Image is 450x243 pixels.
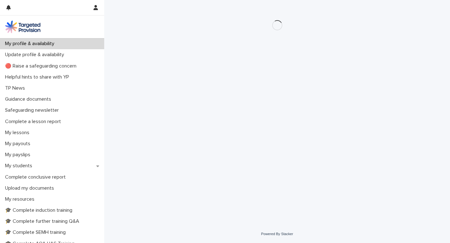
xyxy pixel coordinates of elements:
a: Powered By Stacker [261,232,293,236]
p: My payslips [3,152,35,158]
p: 🎓 Complete induction training [3,207,77,213]
img: M5nRWzHhSzIhMunXDL62 [5,21,40,33]
p: Helpful hints to share with YP [3,74,74,80]
p: Complete conclusive report [3,174,71,180]
p: My students [3,163,37,169]
p: Safeguarding newsletter [3,107,64,113]
p: Complete a lesson report [3,119,66,125]
p: 🔴 Raise a safeguarding concern [3,63,81,69]
p: My lessons [3,130,34,136]
p: Update profile & availability [3,52,69,58]
p: 🎓 Complete further training Q&A [3,218,84,224]
p: 🎓 Complete SEMH training [3,229,71,235]
p: My profile & availability [3,41,59,47]
p: My payouts [3,141,35,147]
p: TP News [3,85,30,91]
p: My resources [3,196,39,202]
p: Guidance documents [3,96,56,102]
p: Upload my documents [3,185,59,191]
